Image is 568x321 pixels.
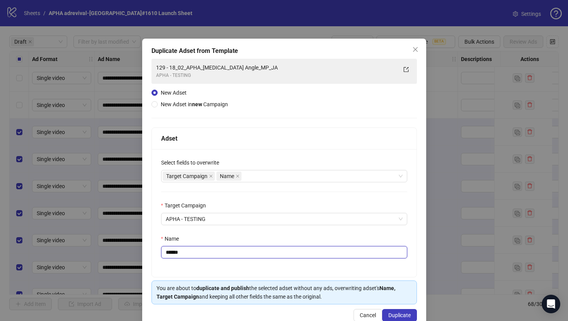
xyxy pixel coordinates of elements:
strong: duplicate and publish [196,285,249,291]
div: You are about to the selected adset without any ads, overwriting adset's and keeping all other fi... [156,284,412,301]
strong: Name, Target Campaign [156,285,395,300]
span: Name [220,172,234,180]
span: Name [216,172,241,181]
span: close [236,174,240,178]
label: Name [161,234,184,243]
label: Select fields to overwrite [161,158,224,167]
div: 129 - 18_02_APHA_[MEDICAL_DATA] Angle_MP_JA [156,63,397,72]
span: Target Campaign [166,172,207,180]
div: Adset [161,134,407,143]
div: Duplicate Adset from Template [151,46,417,56]
span: close [209,174,213,178]
button: Close [409,43,422,56]
div: APHA - TESTING [156,72,397,79]
span: Cancel [360,312,376,318]
input: Name [161,246,407,258]
span: Target Campaign [163,172,215,181]
strong: new [192,101,202,107]
span: close [412,46,418,53]
span: APHA - TESTING [166,213,403,225]
span: New Adset [161,90,187,96]
label: Target Campaign [161,201,211,210]
div: Open Intercom Messenger [542,295,560,313]
span: Duplicate [388,312,411,318]
span: export [403,67,409,72]
span: New Adset in Campaign [161,101,228,107]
